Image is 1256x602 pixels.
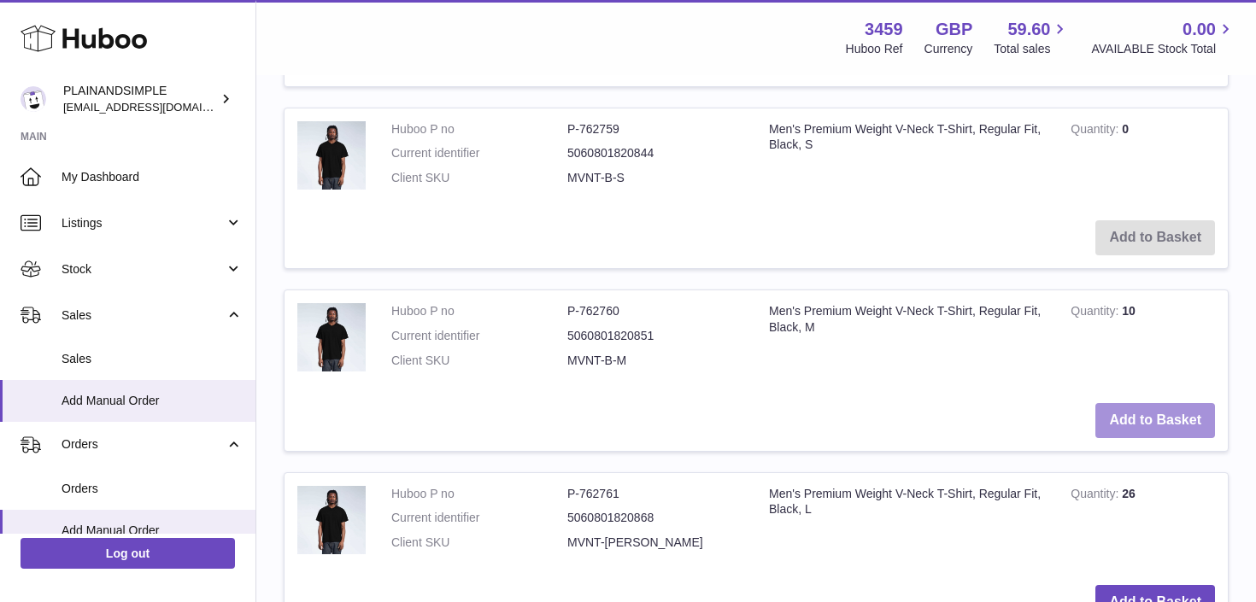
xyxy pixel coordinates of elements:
[62,523,243,539] span: Add Manual Order
[62,169,243,185] span: My Dashboard
[297,121,366,190] img: Men's Premium Weight V-Neck T-Shirt, Regular Fit, Black, S
[21,86,46,112] img: duco@plainandsimple.com
[936,18,972,41] strong: GBP
[865,18,903,41] strong: 3459
[391,121,567,137] dt: Huboo P no
[62,436,225,453] span: Orders
[846,41,903,57] div: Huboo Ref
[1091,41,1235,57] span: AVAILABLE Stock Total
[63,100,251,114] span: [EMAIL_ADDRESS][DOMAIN_NAME]
[62,393,243,409] span: Add Manual Order
[994,41,1070,57] span: Total sales
[567,303,743,319] dd: P-762760
[391,303,567,319] dt: Huboo P no
[63,83,217,115] div: PLAINANDSIMPLE
[62,261,225,278] span: Stock
[567,170,743,186] dd: MVNT-B-S
[567,486,743,502] dd: P-762761
[391,353,567,369] dt: Client SKU
[391,486,567,502] dt: Huboo P no
[297,486,366,554] img: Men's Premium Weight V-Neck T-Shirt, Regular Fit, Black, L
[567,121,743,137] dd: P-762759
[924,41,973,57] div: Currency
[567,353,743,369] dd: MVNT-B-M
[1071,304,1122,322] strong: Quantity
[756,473,1058,573] td: Men's Premium Weight V-Neck T-Shirt, Regular Fit, Black, L
[1058,473,1228,573] td: 26
[297,303,366,371] img: Men's Premium Weight V-Neck T-Shirt, Regular Fit, Black, M
[391,328,567,344] dt: Current identifier
[567,510,743,526] dd: 5060801820868
[1091,18,1235,57] a: 0.00 AVAILABLE Stock Total
[391,535,567,551] dt: Client SKU
[567,535,743,551] dd: MVNT-[PERSON_NAME]
[391,145,567,161] dt: Current identifier
[567,145,743,161] dd: 5060801820844
[1007,18,1050,41] span: 59.60
[62,481,243,497] span: Orders
[1058,108,1228,208] td: 0
[62,307,225,324] span: Sales
[62,215,225,231] span: Listings
[62,351,243,367] span: Sales
[1071,122,1122,140] strong: Quantity
[567,328,743,344] dd: 5060801820851
[1183,18,1216,41] span: 0.00
[994,18,1070,57] a: 59.60 Total sales
[1071,487,1122,505] strong: Quantity
[391,510,567,526] dt: Current identifier
[1095,403,1215,438] button: Add to Basket
[756,290,1058,390] td: Men's Premium Weight V-Neck T-Shirt, Regular Fit, Black, M
[1058,290,1228,390] td: 10
[21,538,235,569] a: Log out
[391,170,567,186] dt: Client SKU
[756,108,1058,208] td: Men's Premium Weight V-Neck T-Shirt, Regular Fit, Black, S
